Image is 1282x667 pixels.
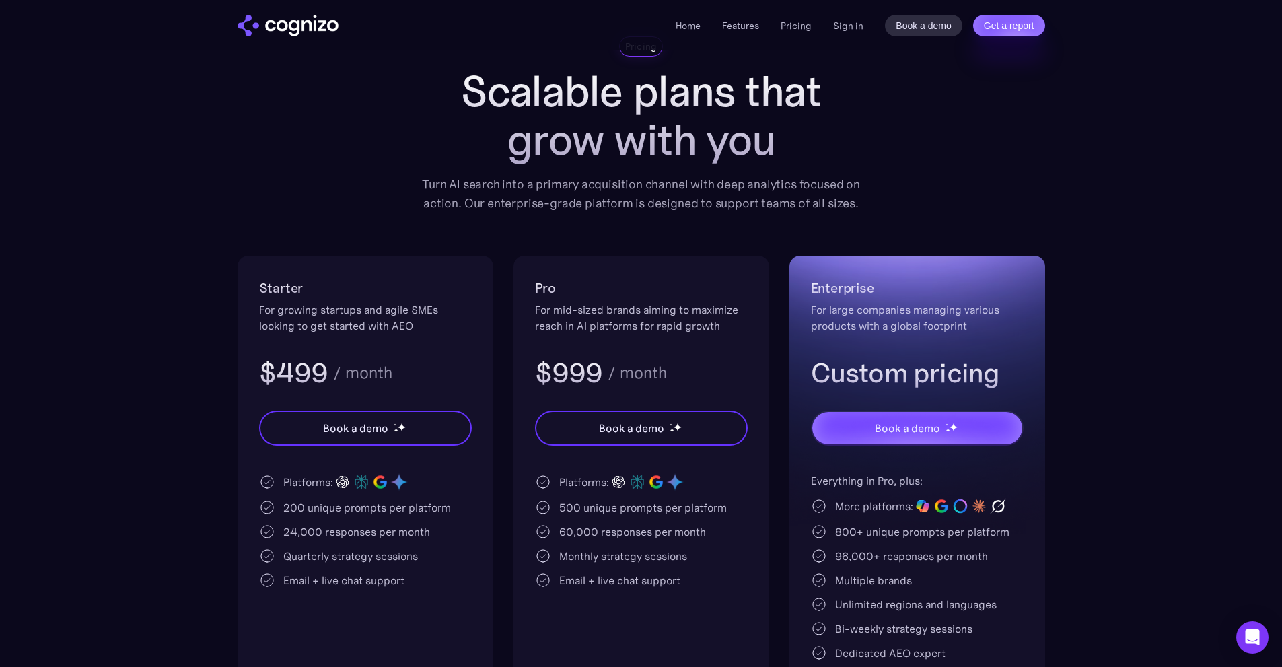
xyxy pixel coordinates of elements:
[781,20,812,32] a: Pricing
[535,302,748,334] div: For mid-sized brands aiming to maximize reach in AI platforms for rapid growth
[397,423,406,431] img: star
[599,420,664,436] div: Book a demo
[535,411,748,446] a: Book a demostarstarstar
[949,423,958,431] img: star
[559,474,609,490] div: Platforms:
[811,472,1024,489] div: Everything in Pro, plus:
[559,572,680,588] div: Email + live chat support
[283,548,418,564] div: Quarterly strategy sessions
[333,365,392,381] div: / month
[413,67,870,164] h1: Scalable plans that grow with you
[835,498,913,514] div: More platforms:
[283,572,404,588] div: Email + live chat support
[413,175,870,213] div: Turn AI search into a primary acquisition channel with deep analytics focused on action. Our ente...
[835,645,946,661] div: Dedicated AEO expert
[559,548,687,564] div: Monthly strategy sessions
[811,302,1024,334] div: For large companies managing various products with a global footprint
[722,20,759,32] a: Features
[673,423,682,431] img: star
[835,596,997,612] div: Unlimited regions and languages
[259,355,328,390] h3: $499
[835,572,912,588] div: Multiple brands
[811,411,1024,446] a: Book a demostarstarstar
[946,423,948,425] img: star
[259,411,472,446] a: Book a demostarstarstar
[394,428,398,433] img: star
[1236,621,1269,654] div: Open Intercom Messenger
[283,499,451,516] div: 200 unique prompts per platform
[259,277,472,299] h2: Starter
[833,17,863,34] a: Sign in
[946,428,950,433] img: star
[811,277,1024,299] h2: Enterprise
[811,355,1024,390] h3: Custom pricing
[535,355,603,390] h3: $999
[238,15,339,36] img: cognizo logo
[973,15,1045,36] a: Get a report
[670,423,672,425] img: star
[835,524,1009,540] div: 800+ unique prompts per platform
[835,621,972,637] div: Bi-weekly strategy sessions
[283,524,430,540] div: 24,000 responses per month
[670,428,674,433] img: star
[559,524,706,540] div: 60,000 responses per month
[259,302,472,334] div: For growing startups and agile SMEs looking to get started with AEO
[875,420,939,436] div: Book a demo
[608,365,667,381] div: / month
[835,548,988,564] div: 96,000+ responses per month
[238,15,339,36] a: home
[323,420,388,436] div: Book a demo
[559,499,727,516] div: 500 unique prompts per platform
[535,277,748,299] h2: Pro
[676,20,701,32] a: Home
[283,474,333,490] div: Platforms:
[885,15,962,36] a: Book a demo
[394,423,396,425] img: star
